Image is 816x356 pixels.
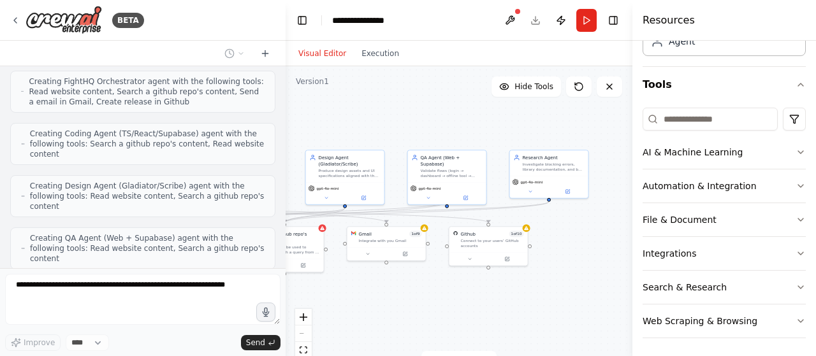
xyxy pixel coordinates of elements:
div: Design Agent (Gladiator/Scribe)Produce design assets and UI specifications aligned with the Gladi... [305,150,385,205]
span: Improve [24,338,55,348]
span: Send [246,338,265,348]
span: Creating QA Agent (Web + Supabase) agent with the following tools: Read website content, Search a... [30,233,265,264]
div: GmailGmail1of9Integrate with you Gmail [347,226,426,261]
button: Switch to previous chat [219,46,250,61]
button: Start a new chat [255,46,275,61]
div: GitHubGithub1of10Connect to your users’ GitHub accounts [449,226,528,266]
button: Open in side panel [387,250,423,258]
button: Click to speak your automation idea [256,303,275,322]
button: AI & Machine Learning [643,136,806,169]
button: Send [241,335,280,350]
button: Integrations [643,237,806,270]
span: gpt-4o-mini [317,186,339,191]
button: Hide left sidebar [293,11,311,29]
div: Investigate blocking errors, library documentation, and best practices with comprehensive citatio... [523,162,585,172]
div: Agent [669,35,695,48]
button: Execution [354,46,407,61]
button: Hide right sidebar [604,11,622,29]
div: Gmail [359,231,372,237]
g: Edge from 7531c382-c643-4645-b7ca-4ee441415e33 to b4b9765a-1423-4955-8cee-bfea598fa7d2 [281,202,552,223]
button: Web Scraping & Browsing [643,304,806,338]
button: Hide Tools [492,76,561,97]
span: Number of enabled actions [409,231,421,237]
div: A tool that can be used to semantic search a query from a github repo's content. This is not the ... [257,245,320,255]
button: Visual Editor [291,46,354,61]
img: Logo [25,6,102,34]
button: Open in side panel [550,188,586,196]
div: GithubSearchToolSearch a github repo's contentA tool that can be used to semantic search a query ... [245,226,324,273]
div: Version 1 [296,76,329,87]
div: Research AgentInvestigate blocking errors, library documentation, and best practices with compreh... [509,150,589,199]
div: Design Agent (Gladiator/Scribe) [319,154,381,167]
span: Creating Coding Agent (TS/React/Supabase) agent with the following tools: Search a github repo's ... [30,129,265,159]
span: gpt-4o-mini [521,180,543,185]
button: Search & Research [643,271,806,304]
img: GitHub [453,231,458,236]
button: Open in side panel [285,262,321,269]
button: Automation & Integration [643,169,806,203]
span: Creating FightHQ Orchestrator agent with the following tools: Read website content, Search a gith... [29,76,265,107]
button: Open in side panel [489,255,525,263]
div: Search a github repo's content [257,231,320,243]
span: gpt-4o-mini [419,186,441,191]
div: Tools [643,103,806,348]
div: QA Agent (Web + Supabase)Validate flows (login → dashboard → offline tool → upload → annotate → c... [407,150,487,205]
button: Open in side panel [448,194,484,202]
span: Creating Design Agent (Gladiator/Scribe) agent with the following tools: Read website content, Se... [30,181,265,211]
span: Hide Tools [514,82,553,92]
nav: breadcrumb [332,14,396,27]
div: QA Agent (Web + Supabase) [421,154,483,167]
button: Open in side panel [346,194,382,202]
div: Produce design assets and UI specifications aligned with the Gladiator/Scribe theme. Create optim... [319,168,381,178]
button: zoom in [295,309,312,325]
img: Gmail [351,231,356,236]
button: Tools [643,67,806,103]
div: Connect to your users’ GitHub accounts [461,238,524,248]
button: File & Document [643,203,806,236]
div: Validate flows (login → dashboard → offline tool → upload → annotate → chat) across FightHQ platf... [421,168,483,178]
h4: Resources [643,13,695,28]
div: BETA [112,13,144,28]
button: Improve [5,334,61,351]
div: Research Agent [523,154,585,160]
div: Integrate with you Gmail [359,238,422,243]
span: Number of enabled actions [509,231,523,237]
div: Github [461,231,476,237]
